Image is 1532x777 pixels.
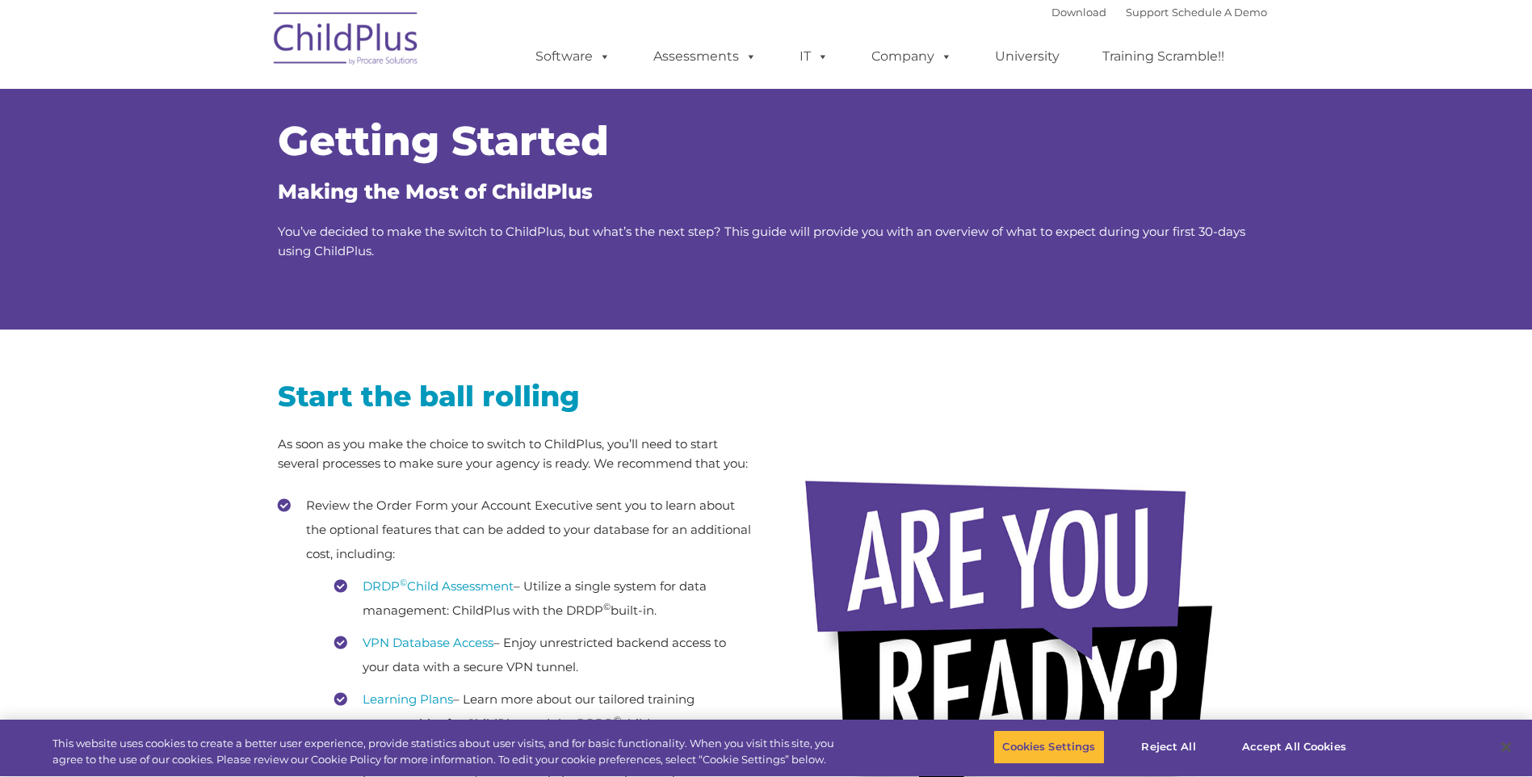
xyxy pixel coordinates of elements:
[52,736,842,767] div: This website uses cookies to create a better user experience, provide statistics about user visit...
[1086,40,1240,73] a: Training Scramble!!
[1172,6,1267,19] a: Schedule A Demo
[1119,730,1219,764] button: Reject All
[278,179,593,204] span: Making the Most of ChildPlus
[783,40,845,73] a: IT
[993,730,1104,764] button: Cookies Settings
[400,577,407,588] sup: ©
[519,40,627,73] a: Software
[603,601,611,612] sup: ©
[637,40,773,73] a: Assessments
[855,40,968,73] a: Company
[278,116,609,166] span: Getting Started
[979,40,1076,73] a: University
[278,224,1245,258] span: You’ve decided to make the switch to ChildPlus, but what’s the next step? This guide will provide...
[334,574,754,623] li: – Utilize a single system for data management: ChildPlus with the DRDP built-in.
[278,378,754,414] h2: Start the ball rolling
[334,631,754,679] li: – Enjoy unrestricted backend access to your data with a secure VPN tunnel.
[278,435,754,473] p: As soon as you make the choice to switch to ChildPlus, you’ll need to start several processes to ...
[1126,6,1169,19] a: Support
[1051,6,1106,19] a: Download
[363,691,453,707] a: Learning Plans
[1488,729,1524,765] button: Close
[363,578,514,594] a: DRDP©Child Assessment
[363,635,493,650] a: VPN Database Access
[266,1,427,82] img: ChildPlus by Procare Solutions
[614,714,621,725] sup: ©
[1051,6,1267,19] font: |
[1233,730,1355,764] button: Accept All Cookies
